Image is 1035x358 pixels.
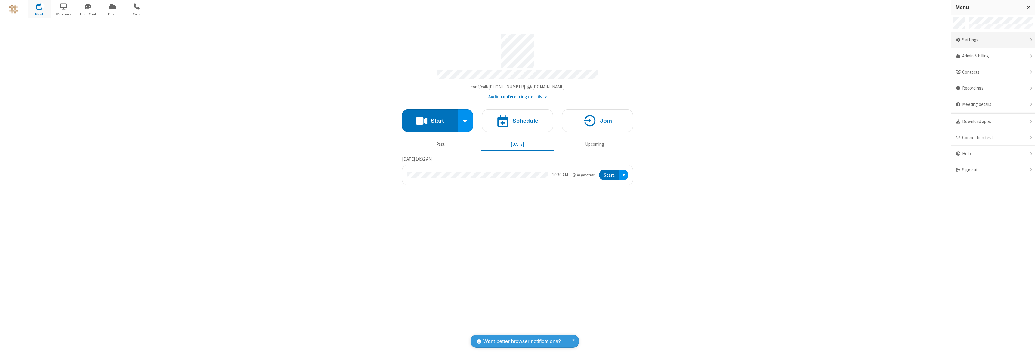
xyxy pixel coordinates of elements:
[471,84,565,90] button: Copy my meeting room linkCopy my meeting room link
[482,109,553,132] button: Schedule
[9,5,18,14] img: QA Selenium DO NOT DELETE OR CHANGE
[600,118,612,124] h4: Join
[41,3,45,8] div: 1
[402,156,432,162] span: [DATE] 10:32 AM
[101,11,124,17] span: Drive
[402,109,458,132] button: Start
[951,130,1035,146] div: Connection test
[1020,342,1030,354] iframe: Chat
[402,30,633,100] section: Account details
[483,338,561,345] span: Want better browser notifications?
[481,139,554,150] button: [DATE]
[431,118,444,124] h4: Start
[951,32,1035,48] div: Settings
[562,109,633,132] button: Join
[402,155,633,185] section: Today's Meetings
[956,5,1021,10] h3: Menu
[458,109,473,132] div: Start conference options
[488,93,547,100] button: Audio conferencing details
[558,139,631,150] button: Upcoming
[951,80,1035,96] div: Recordings
[951,162,1035,178] div: Sign out
[951,48,1035,64] a: Admin & billing
[552,172,568,179] div: 10:30 AM
[951,114,1035,130] div: Download apps
[951,64,1035,81] div: Contacts
[512,118,538,124] h4: Schedule
[125,11,148,17] span: Calls
[619,170,628,181] div: Open menu
[951,146,1035,162] div: Help
[404,139,477,150] button: Past
[599,170,619,181] button: Start
[77,11,99,17] span: Team Chat
[28,11,51,17] span: Meet
[52,11,75,17] span: Webinars
[573,172,595,178] em: in progress
[471,84,565,90] span: Copy my meeting room link
[951,96,1035,113] div: Meeting details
